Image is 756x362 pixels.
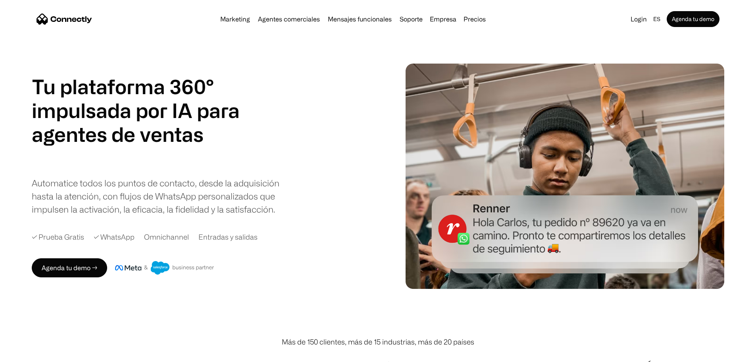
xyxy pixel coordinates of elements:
aside: Language selected: Español [8,347,48,359]
div: ✓ WhatsApp [94,232,135,242]
a: Marketing [217,16,253,22]
a: Precios [460,16,489,22]
a: Agenda tu demo → [32,258,107,277]
div: Empresa [427,14,459,25]
div: ✓ Prueba Gratis [32,232,84,242]
div: es [650,14,665,25]
a: Agentes comerciales [255,16,323,22]
a: Mensajes funcionales [325,16,395,22]
a: Soporte [396,16,426,22]
div: Más de 150 clientes, más de 15 industrias, más de 20 países [282,337,474,347]
div: es [653,14,660,25]
div: 1 of 4 [32,122,214,146]
div: Empresa [430,14,456,25]
a: Agenda tu demo [667,11,719,27]
h1: agentes de ventas [32,122,214,146]
ul: Language list [16,348,48,359]
div: Omnichannel [144,232,189,242]
a: Login [627,14,650,25]
h1: Tu plataforma 360° impulsada por IA para [32,75,240,122]
img: Insignia de socio comercial de Meta y Salesforce. [115,261,214,275]
div: Automatice todos los puntos de contacto, desde la adquisición hasta la atención, con flujos de Wh... [32,176,282,216]
div: carousel [32,122,214,170]
div: Entradas y salidas [198,232,258,242]
a: home [37,13,92,25]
